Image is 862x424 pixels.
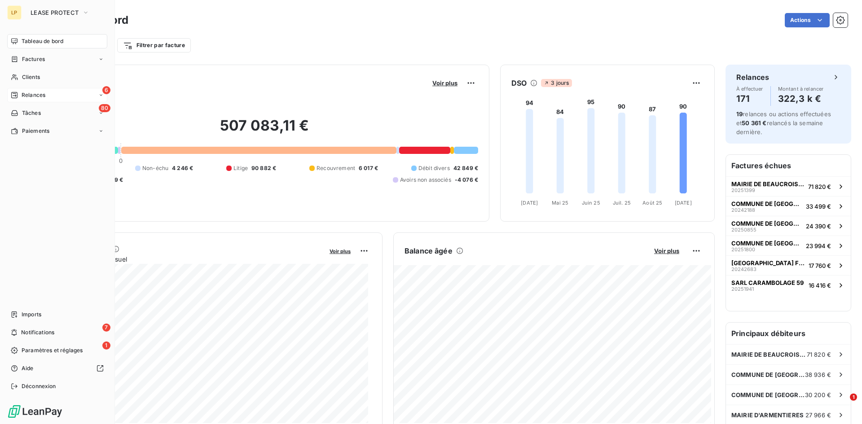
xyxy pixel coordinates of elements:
span: 20250855 [731,227,756,232]
button: COMMUNE DE [GEOGRAPHIC_DATA]2024218833 499 € [726,196,851,216]
span: MAIRIE DE BEAUCROISSANT [731,180,805,188]
span: 90 882 € [251,164,276,172]
span: Notifications [21,328,54,337]
span: 1 [102,341,110,350]
tspan: Août 25 [642,200,662,206]
h4: 322,3 k € [778,92,824,106]
span: Tâches [22,109,41,117]
span: Montant à relancer [778,86,824,92]
span: 23 994 € [806,242,831,249]
span: Recouvrement [317,164,355,172]
span: COMMUNE DE [GEOGRAPHIC_DATA] SUR L'ESCAUT [731,240,802,247]
span: Paiements [22,127,49,135]
span: relances ou actions effectuées et relancés la semaine dernière. [736,110,831,136]
span: Litige [233,164,248,172]
span: Voir plus [432,79,457,87]
button: MAIRIE DE BEAUCROISSANT2025139971 820 € [726,176,851,196]
span: COMMUNE DE [GEOGRAPHIC_DATA] [731,371,805,378]
tspan: Juil. 25 [613,200,631,206]
button: [GEOGRAPHIC_DATA] FREMOY2024268317 760 € [726,255,851,275]
span: Aide [22,364,34,372]
img: Logo LeanPay [7,404,63,419]
button: Voir plus [327,247,353,255]
span: 30 200 € [805,391,831,398]
span: Tableau de bord [22,37,63,45]
span: À effectuer [736,86,763,92]
h6: DSO [511,78,527,88]
span: Chiffre d'affaires mensuel [51,254,323,264]
span: 20251399 [731,188,755,193]
span: COMMUNE DE [GEOGRAPHIC_DATA] SUR L'ESCAUT [731,391,805,398]
span: Voir plus [330,248,351,254]
h6: Balance âgée [405,245,453,256]
tspan: Juin 25 [582,200,600,206]
span: 1 [850,393,857,401]
iframe: Intercom live chat [831,393,853,415]
span: 7 [102,323,110,332]
tspan: Mai 25 [552,200,568,206]
span: 20251941 [731,286,754,292]
span: COMMUNE DE [GEOGRAPHIC_DATA] [731,220,802,227]
span: 20242188 [731,207,755,213]
span: Déconnexion [22,382,56,390]
span: 0 [119,157,123,164]
a: Aide [7,361,107,376]
span: MAIRIE DE BEAUCROISSANT [731,351,807,358]
h2: 507 083,11 € [51,117,478,144]
span: -4 076 € [455,176,478,184]
span: 6 [102,86,110,94]
h4: 171 [736,92,763,106]
span: 38 936 € [805,371,831,378]
span: 42 849 € [453,164,478,172]
h6: Relances [736,72,769,83]
button: COMMUNE DE [GEOGRAPHIC_DATA] SUR L'ESCAUT2025180023 994 € [726,236,851,255]
span: 71 820 € [808,183,831,190]
span: Paramètres et réglages [22,346,83,354]
span: Clients [22,73,40,81]
h6: Principaux débiteurs [726,323,851,344]
button: Voir plus [430,79,460,87]
button: Actions [785,13,830,27]
h6: Factures échues [726,155,851,176]
span: 24 390 € [806,223,831,230]
button: COMMUNE DE [GEOGRAPHIC_DATA]2025085524 390 € [726,216,851,236]
span: 80 [99,104,110,112]
span: 16 416 € [809,282,831,289]
span: Non-échu [142,164,168,172]
button: Filtrer par facture [117,38,191,52]
button: Voir plus [651,247,682,255]
span: 33 499 € [806,203,831,210]
span: 4 246 € [172,164,193,172]
span: 20242683 [731,267,756,272]
span: Imports [22,310,41,319]
span: Relances [22,91,45,99]
tspan: [DATE] [675,200,692,206]
button: SARL CARAMBOLAGE 592025194116 416 € [726,275,851,295]
span: Avoirs non associés [400,176,451,184]
span: 71 820 € [807,351,831,358]
span: COMMUNE DE [GEOGRAPHIC_DATA] [731,200,802,207]
span: 27 966 € [805,411,831,419]
span: 17 760 € [809,262,831,269]
tspan: [DATE] [521,200,538,206]
span: 3 jours [541,79,572,87]
span: Débit divers [418,164,450,172]
span: SARL CARAMBOLAGE 59 [731,279,804,286]
div: LP [7,5,22,20]
span: 20251800 [731,247,755,252]
span: 19 [736,110,743,118]
span: MAIRIE D'ARMENTIERES [731,411,804,419]
span: 50 361 € [742,119,766,127]
span: [GEOGRAPHIC_DATA] FREMOY [731,259,805,267]
span: Voir plus [654,247,679,254]
span: 6 017 € [359,164,378,172]
span: Factures [22,55,45,63]
span: LEASE PROTECT [31,9,79,16]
